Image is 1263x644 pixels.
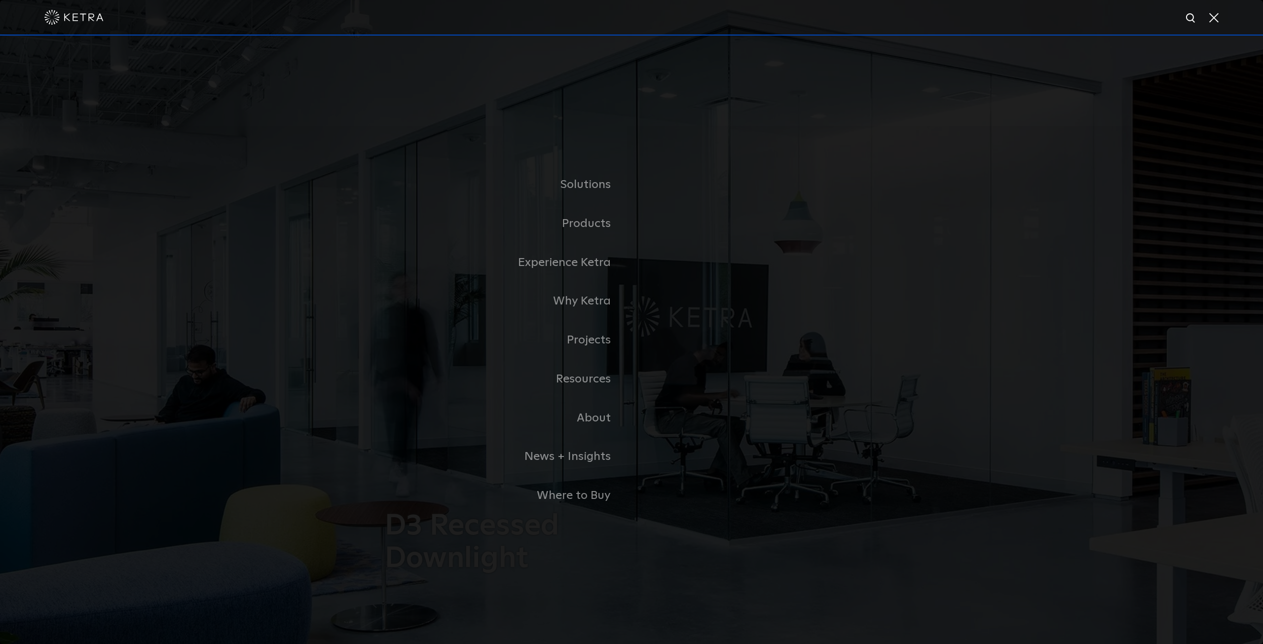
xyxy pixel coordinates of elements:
[385,321,631,360] a: Projects
[385,360,631,399] a: Resources
[385,282,631,321] a: Why Ketra
[385,243,631,282] a: Experience Ketra
[385,165,631,204] a: Solutions
[385,399,631,438] a: About
[44,10,104,25] img: ketra-logo-2019-white
[385,165,878,515] div: Navigation Menu
[385,437,631,476] a: News + Insights
[385,476,631,515] a: Where to Buy
[1185,12,1197,25] img: search icon
[385,204,631,243] a: Products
